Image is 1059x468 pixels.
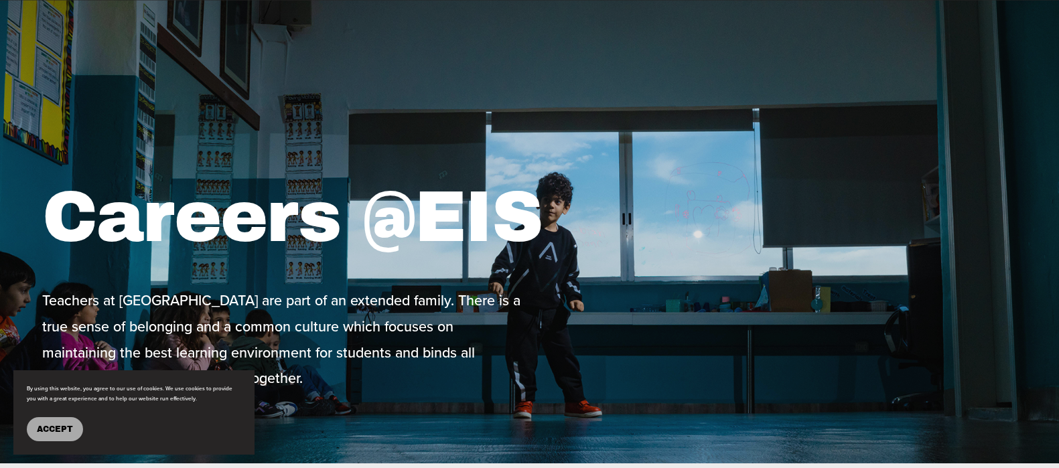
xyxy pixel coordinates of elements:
section: Cookie banner [13,370,255,455]
span: Accept [37,424,73,434]
p: By using this website, you agree to our use of cookies. We use cookies to provide you with a grea... [27,384,241,404]
button: Accept [27,417,83,441]
p: Teachers at [GEOGRAPHIC_DATA] are part of an extended family. There is a true sense of belonging ... [42,287,526,391]
h1: Careers @EIS [42,174,608,260]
